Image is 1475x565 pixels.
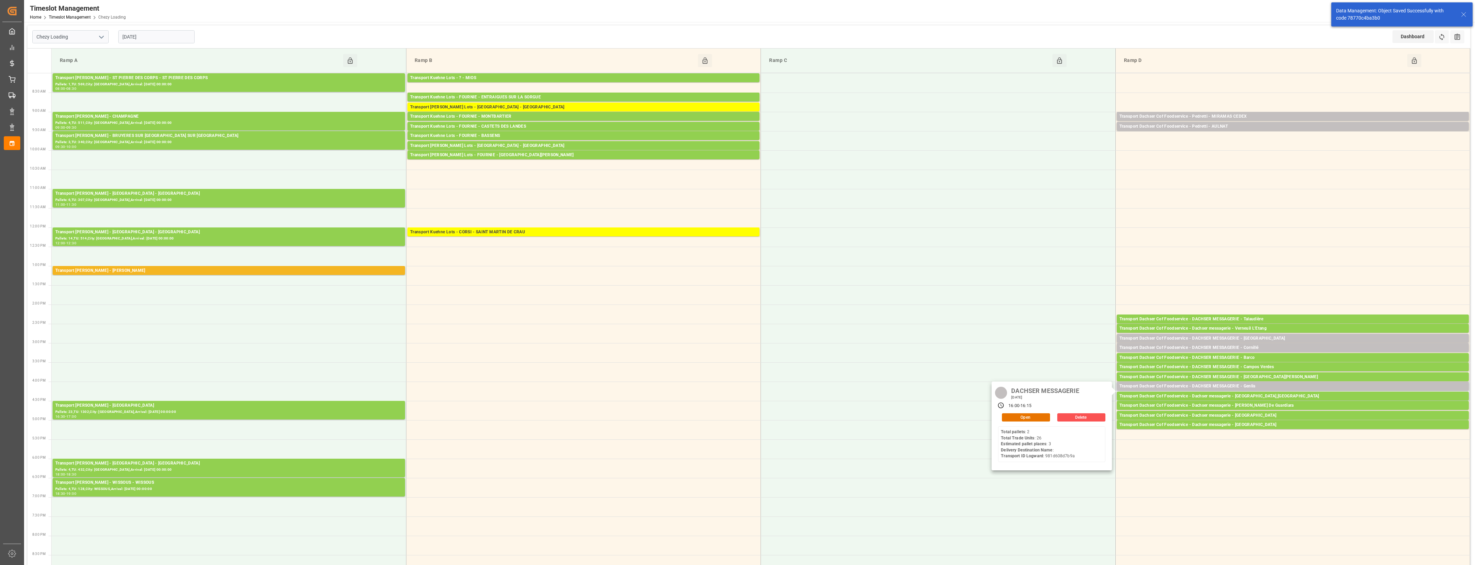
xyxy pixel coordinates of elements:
div: - [65,203,66,206]
div: 17:00 [66,415,76,418]
div: Transport Kuehne Lots - FOURNIE - CASTETS DES LANDES [410,123,757,130]
div: Pallets: 2,TU: ,City: [GEOGRAPHIC_DATA],Arrival: [DATE] 00:00:00 [1119,323,1466,329]
span: 4:30 PM [32,398,46,402]
div: - [65,492,66,495]
div: - [65,126,66,129]
div: 16:00 [1008,403,1019,409]
div: : 2 : 26 : 3 : : 981d608d7b9a [1001,429,1074,459]
span: 7:30 PM [32,513,46,517]
div: Pallets: 1,TU: 48,City: MIRAMAS CEDEX,Arrival: [DATE] 00:00:00 [1119,120,1466,126]
a: Home [30,15,41,20]
div: Transport [PERSON_NAME] - [GEOGRAPHIC_DATA] - [GEOGRAPHIC_DATA] [55,190,402,197]
div: - [65,242,66,245]
div: Transport [PERSON_NAME] - [GEOGRAPHIC_DATA] - [GEOGRAPHIC_DATA] [55,460,402,467]
div: Transport Dachser Cof Foodservice - DACHSER MESSAGERIE - [GEOGRAPHIC_DATA] [1119,335,1466,342]
div: Transport Kuehne Lots - FOURNIE - ENTRAIGUES SUR LA SORGUE [410,94,757,101]
div: Pallets: 1,TU: 569,City: [GEOGRAPHIC_DATA],Arrival: [DATE] 00:00:00 [55,82,402,87]
div: 09:30 [55,145,65,148]
div: 11:00 [55,203,65,206]
a: Timeslot Management [49,15,91,20]
div: Pallets: ,TU: 195,City: [GEOGRAPHIC_DATA],Arrival: [DATE] 00:00:00 [410,111,757,117]
div: - [65,415,66,418]
div: Pallets: 4,TU: 432,City: [GEOGRAPHIC_DATA],Arrival: [DATE] 00:00:00 [55,467,402,473]
div: Pallets: ,TU: 76,City: [GEOGRAPHIC_DATA],Arrival: [DATE] 00:00:00 [1119,371,1466,376]
div: 12:30 [66,242,76,245]
b: Estimated pallet places [1001,441,1046,446]
div: Transport Kuehne Lots - ? - MIOS [410,75,757,82]
div: Transport Kuehne Lots - FOURNIE - BASSENS [410,132,757,139]
span: 4:00 PM [32,379,46,382]
div: 09:00 [55,126,65,129]
b: Total Trade Units [1001,436,1034,440]
div: Ramp A [57,54,343,67]
div: Pallets: 14,TU: 514,City: [GEOGRAPHIC_DATA],Arrival: [DATE] 00:00:00 [55,236,402,242]
div: Transport [PERSON_NAME] - ST PIERRE DES CORPS - ST PIERRE DES CORPS [55,75,402,82]
div: Transport Dachser Cof Foodservice - DACHSER MESSAGERIE - Cornillé [1119,344,1466,351]
span: 11:00 AM [30,186,46,190]
div: Transport Dachser Cof Foodservice - Dachser messagerie - [GEOGRAPHIC_DATA] [1119,412,1466,419]
div: Transport Dachser Cof Foodservice - DACHSER MESSAGERIE - Genlis [1119,383,1466,390]
div: Transport [PERSON_NAME] Lots - FOURNIE - [GEOGRAPHIC_DATA][PERSON_NAME] [410,152,757,159]
span: 12:00 PM [30,224,46,228]
div: 19:00 [66,492,76,495]
div: Pallets: 2,TU: 26,City: [GEOGRAPHIC_DATA],Arrival: [DATE] 00:00:00 [1119,390,1466,396]
div: Pallets: 4,TU: ,City: CASTETS DES [PERSON_NAME],Arrival: [DATE] 00:00:00 [410,130,757,136]
span: 12:30 PM [30,244,46,247]
div: - [65,473,66,476]
div: Pallets: 6,TU: 307,City: [GEOGRAPHIC_DATA],Arrival: [DATE] 00:00:00 [55,197,402,203]
div: Transport [PERSON_NAME] - [GEOGRAPHIC_DATA] - [GEOGRAPHIC_DATA] [55,229,402,236]
div: Pallets: ,TU: 160,City: Barco,Arrival: [DATE] 00:00:00 [1119,361,1466,367]
div: Ramp C [766,54,1052,67]
div: Transport Dachser Cof Foodservice - Pedretti - MIRAMAS CEDEX [1119,113,1466,120]
div: Transport Dachser Cof Foodservice - DACHSER MESSAGERIE - Talaudière [1119,316,1466,323]
div: Pallets: 2,TU: 20,City: [GEOGRAPHIC_DATA],[GEOGRAPHIC_DATA],Arrival: [DATE] 00:00:00 [1119,400,1466,406]
span: 2:30 PM [32,321,46,324]
div: Pallets: ,TU: 75,City: [GEOGRAPHIC_DATA],Arrival: [DATE] 00:00:00 [1119,342,1466,348]
span: 7:00 PM [32,494,46,498]
div: [DATE] [1009,395,1081,400]
div: Pallets: 1,TU: 16,City: [GEOGRAPHIC_DATA],Arrival: [DATE] 00:00:00 [1119,351,1466,357]
span: 10:00 AM [30,147,46,151]
span: 8:30 AM [32,89,46,93]
button: Delete [1057,413,1105,422]
div: 11:30 [66,203,76,206]
div: Transport Dachser Cof Foodservice - DACHSER MESSAGERIE - Campos Verdes [1119,364,1466,371]
span: 6:00 PM [32,456,46,459]
div: - [65,145,66,148]
div: Pallets: 1,TU: 130,City: [GEOGRAPHIC_DATA],Arrival: [DATE] 00:00:00 [1119,409,1466,415]
div: Ramp B [412,54,698,67]
div: Data Management: Object Saved Successfully with code 78770c4ba3b0 [1336,7,1454,22]
button: open menu [96,32,106,42]
div: DACHSER MESSAGERIE [1009,385,1081,395]
div: Pallets: 3,TU: 56,City: MONTBARTIER,Arrival: [DATE] 00:00:00 [410,120,757,126]
div: Pallets: ,TU: 175,City: Verneuil L'Etang,Arrival: [DATE] 00:00:00 [1119,332,1466,338]
span: 1:00 PM [32,263,46,267]
div: Timeslot Management [30,3,126,13]
div: Transport Dachser Cof Foodservice - DACHSER MESSAGERIE - Barco [1119,354,1466,361]
span: 9:00 AM [32,109,46,113]
div: Transport Kuehne Lots - FOURNIE - MONTBARTIER [410,113,757,120]
div: Transport [PERSON_NAME] Lots - [GEOGRAPHIC_DATA] - [GEOGRAPHIC_DATA] [410,142,757,149]
div: Pallets: 4,TU: 128,City: WISSOUS,Arrival: [DATE] 00:00:00 [55,486,402,492]
span: 8:00 PM [32,533,46,536]
div: Pallets: ,TU: 25,City: [GEOGRAPHIC_DATA][PERSON_NAME],Arrival: [DATE] 00:00:00 [410,159,757,164]
span: 8:30 PM [32,552,46,556]
span: 5:30 PM [32,436,46,440]
div: Ramp D [1121,54,1407,67]
div: Pallets: ,TU: 81,City: [GEOGRAPHIC_DATA],Arrival: [DATE] 00:00:00 [55,274,402,280]
span: 5:00 PM [32,417,46,421]
div: Pallets: 23,TU: 1302,City: [GEOGRAPHIC_DATA],Arrival: [DATE] 00:00:00 [55,409,402,415]
div: Pallets: 16,TU: 28,City: MIOS,Arrival: [DATE] 00:00:00 [410,82,757,87]
input: Type to search/select [32,30,109,43]
div: Transport Kuehne Lots - CORSI - SAINT MARTIN DE CRAU [410,229,757,236]
div: Pallets: ,TU: 66,City: [GEOGRAPHIC_DATA],Arrival: [DATE] 00:00:00 [1119,419,1466,425]
span: 10:30 AM [30,167,46,170]
div: 16:15 [1020,403,1031,409]
div: 08:00 [55,87,65,90]
span: 6:30 PM [32,475,46,479]
div: Pallets: 4,TU: 511,City: [GEOGRAPHIC_DATA],Arrival: [DATE] 00:00:00 [55,120,402,126]
span: 3:00 PM [32,340,46,344]
div: 18:30 [66,473,76,476]
div: Transport Dachser Cof Foodservice - Dachser messagerie - Verneuil L'Etang [1119,325,1466,332]
span: 1:30 PM [32,282,46,286]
